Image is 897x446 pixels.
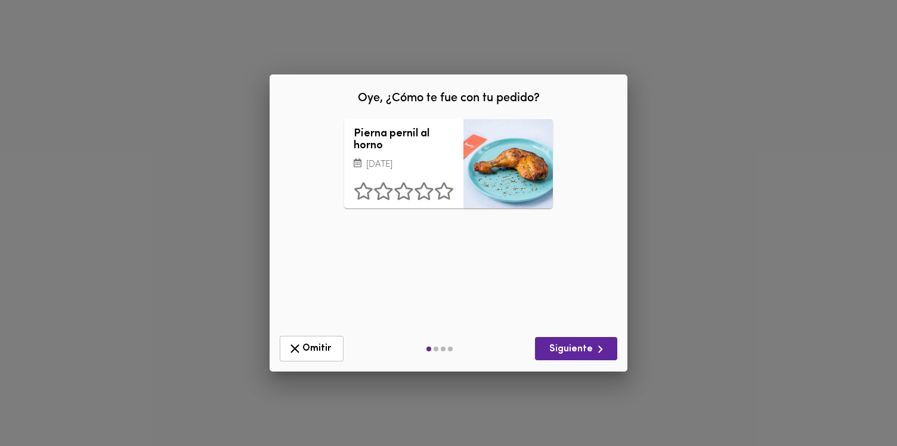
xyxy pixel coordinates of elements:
span: Oye, ¿Cómo te fue con tu pedido? [358,92,540,104]
span: Omitir [287,341,336,356]
p: [DATE] [354,158,454,172]
h3: Pierna pernil al horno [354,129,454,152]
button: Omitir [280,336,344,361]
button: Siguiente [535,337,617,360]
div: Pierna pernil al horno [463,119,553,208]
span: Siguiente [545,342,608,357]
iframe: Messagebird Livechat Widget [828,377,885,434]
